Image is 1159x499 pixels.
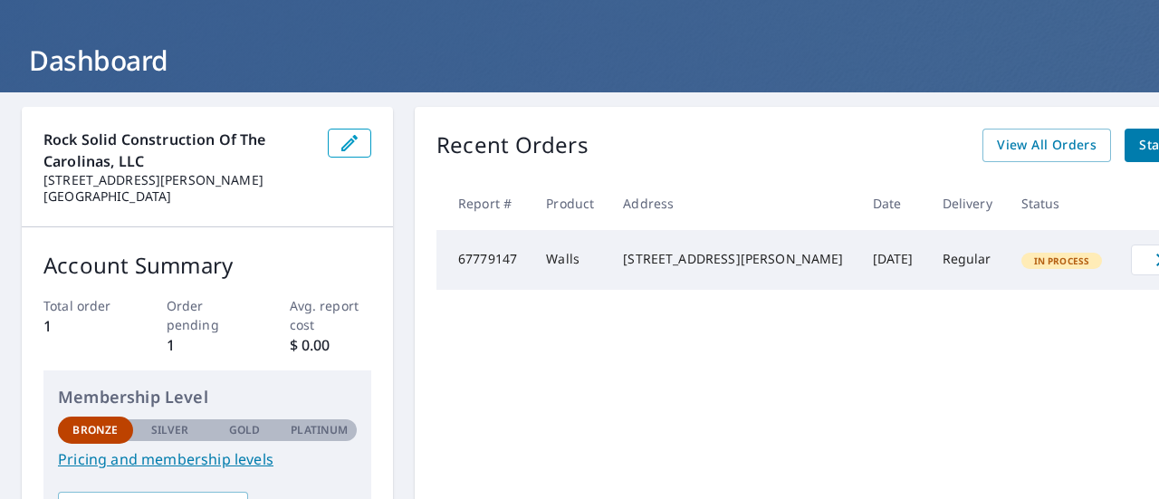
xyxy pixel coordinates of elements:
th: Status [1007,177,1117,230]
div: [STREET_ADDRESS][PERSON_NAME] [623,250,843,268]
p: Bronze [72,422,118,438]
p: Order pending [167,296,249,334]
p: 1 [167,334,249,356]
p: 1 [43,315,126,337]
h1: Dashboard [22,42,1137,79]
p: Platinum [291,422,348,438]
a: View All Orders [982,129,1111,162]
th: Date [858,177,928,230]
td: 67779147 [436,230,532,290]
p: Account Summary [43,249,371,282]
th: Delivery [928,177,1007,230]
p: [GEOGRAPHIC_DATA] [43,188,313,205]
p: Rock Solid Construction Of The Carolinas, LLC [43,129,313,172]
span: View All Orders [997,134,1097,157]
p: [STREET_ADDRESS][PERSON_NAME] [43,172,313,188]
p: Gold [229,422,260,438]
p: Membership Level [58,385,357,409]
th: Product [532,177,608,230]
p: $ 0.00 [290,334,372,356]
td: Regular [928,230,1007,290]
td: Walls [532,230,608,290]
p: Total order [43,296,126,315]
p: Silver [151,422,189,438]
a: Pricing and membership levels [58,448,357,470]
p: Avg. report cost [290,296,372,334]
th: Report # [436,177,532,230]
td: [DATE] [858,230,928,290]
th: Address [608,177,857,230]
span: In Process [1023,254,1101,267]
p: Recent Orders [436,129,589,162]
